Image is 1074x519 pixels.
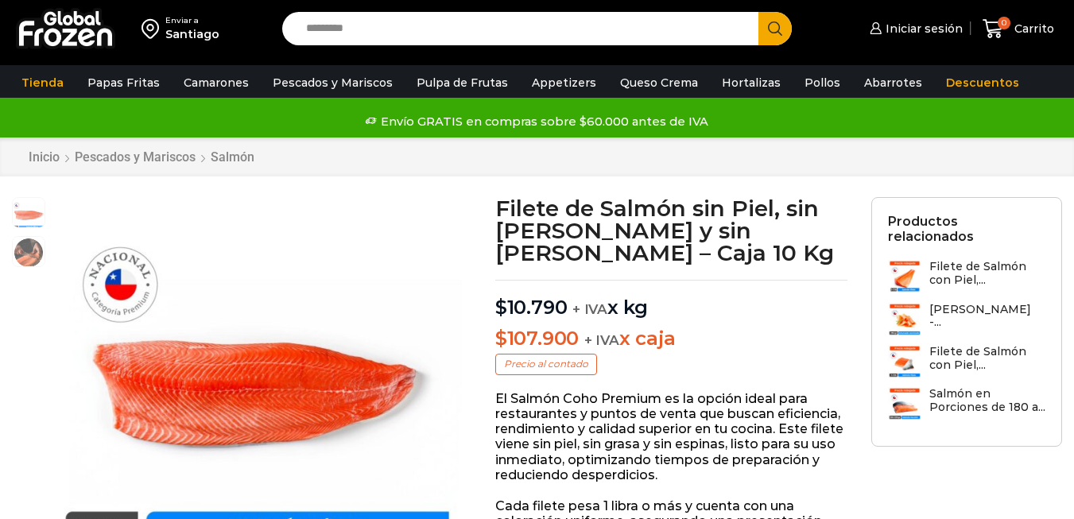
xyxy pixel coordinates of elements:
[165,15,219,26] div: Enviar a
[28,149,60,165] a: Inicio
[929,303,1045,330] h3: [PERSON_NAME] -...
[495,327,579,350] bdi: 107.900
[13,198,45,230] span: Filete de Salmón sin Piel, sin Grasa y sin Espinas
[866,13,963,45] a: Iniciar sesión
[998,17,1010,29] span: 0
[265,68,401,98] a: Pescados y Mariscos
[888,387,1045,421] a: Salmón en Porciones de 180 a...
[979,10,1058,48] a: 0 Carrito
[929,345,1045,372] h3: Filete de Salmón con Piel,...
[409,68,516,98] a: Pulpa de Frutas
[856,68,930,98] a: Abarrotes
[929,387,1045,414] h3: Salmón en Porciones de 180 a...
[495,296,507,319] span: $
[572,301,607,317] span: + IVA
[495,327,507,350] span: $
[584,332,619,348] span: + IVA
[888,214,1045,244] h2: Productos relacionados
[495,354,597,374] p: Precio al contado
[495,280,847,320] p: x kg
[758,12,792,45] button: Search button
[882,21,963,37] span: Iniciar sesión
[74,149,196,165] a: Pescados y Mariscos
[888,303,1045,337] a: [PERSON_NAME] -...
[79,68,168,98] a: Papas Fritas
[495,296,567,319] bdi: 10.790
[165,26,219,42] div: Santiago
[495,327,847,351] p: x caja
[142,15,165,42] img: address-field-icon.svg
[888,260,1045,294] a: Filete de Salmón con Piel,...
[28,149,255,165] nav: Breadcrumb
[888,345,1045,379] a: Filete de Salmón con Piel,...
[929,260,1045,287] h3: Filete de Salmón con Piel,...
[714,68,789,98] a: Hortalizas
[1010,21,1054,37] span: Carrito
[13,237,45,269] span: salmon-filete
[176,68,257,98] a: Camarones
[495,391,847,482] p: El Salmón Coho Premium es la opción ideal para restaurantes y puntos de venta que buscan eficienc...
[524,68,604,98] a: Appetizers
[14,68,72,98] a: Tienda
[495,197,847,264] h1: Filete de Salmón sin Piel, sin [PERSON_NAME] y sin [PERSON_NAME] – Caja 10 Kg
[797,68,848,98] a: Pollos
[210,149,255,165] a: Salmón
[938,68,1027,98] a: Descuentos
[612,68,706,98] a: Queso Crema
